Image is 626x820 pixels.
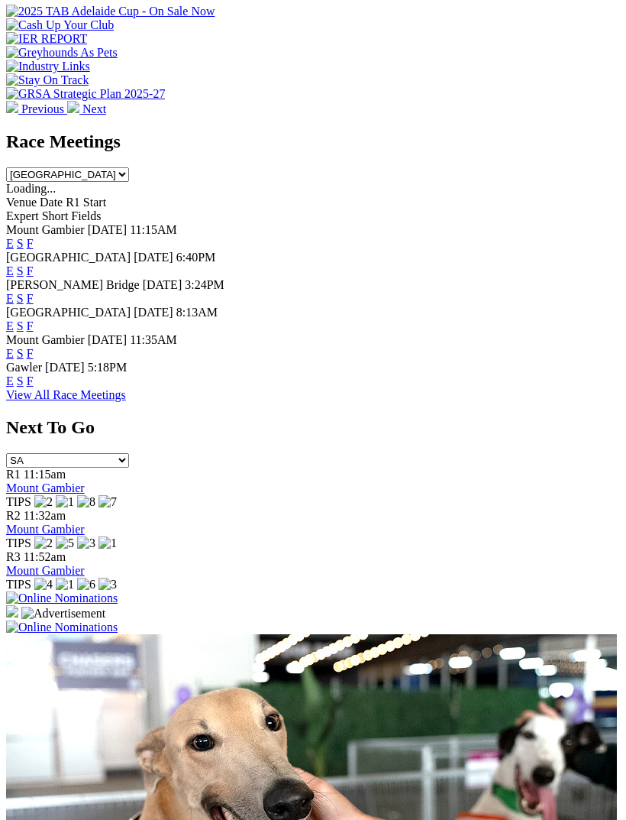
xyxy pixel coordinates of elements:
[77,495,95,509] img: 8
[42,209,69,222] span: Short
[6,361,42,374] span: Gawler
[6,417,620,438] h2: Next To Go
[6,32,87,46] img: IER REPORT
[6,251,131,264] span: [GEOGRAPHIC_DATA]
[66,196,106,209] span: R1 Start
[45,361,85,374] span: [DATE]
[27,264,34,277] a: F
[6,523,85,536] a: Mount Gambier
[6,509,21,522] span: R2
[98,578,117,592] img: 3
[21,102,64,115] span: Previous
[6,564,85,577] a: Mount Gambier
[6,306,131,319] span: [GEOGRAPHIC_DATA]
[130,333,177,346] span: 11:35AM
[34,536,53,550] img: 2
[67,102,106,115] a: Next
[56,495,74,509] img: 1
[6,495,31,508] span: TIPS
[24,468,66,481] span: 11:15am
[88,361,127,374] span: 5:18PM
[6,264,14,277] a: E
[6,374,14,387] a: E
[130,223,177,236] span: 11:15AM
[21,607,105,621] img: Advertisement
[17,237,24,250] a: S
[40,196,63,209] span: Date
[82,102,106,115] span: Next
[56,536,74,550] img: 5
[6,536,31,549] span: TIPS
[6,87,165,101] img: GRSA Strategic Plan 2025-27
[6,182,56,195] span: Loading...
[6,347,14,360] a: E
[77,536,95,550] img: 3
[6,46,118,60] img: Greyhounds As Pets
[17,292,24,305] a: S
[176,251,216,264] span: 6:40PM
[6,73,89,87] img: Stay On Track
[98,495,117,509] img: 7
[6,5,215,18] img: 2025 TAB Adelaide Cup - On Sale Now
[6,237,14,250] a: E
[176,306,218,319] span: 8:13AM
[6,319,14,332] a: E
[6,209,39,222] span: Expert
[88,333,127,346] span: [DATE]
[6,578,31,591] span: TIPS
[6,60,90,73] img: Industry Links
[27,292,34,305] a: F
[24,509,66,522] span: 11:32am
[6,101,18,113] img: chevron-left-pager-white.svg
[6,292,14,305] a: E
[17,347,24,360] a: S
[34,495,53,509] img: 2
[27,374,34,387] a: F
[17,319,24,332] a: S
[6,278,140,291] span: [PERSON_NAME] Bridge
[98,536,117,550] img: 1
[6,102,67,115] a: Previous
[17,264,24,277] a: S
[67,101,79,113] img: chevron-right-pager-white.svg
[6,592,118,605] img: Online Nominations
[6,468,21,481] span: R1
[185,278,224,291] span: 3:24PM
[27,237,34,250] a: F
[6,388,126,401] a: View All Race Meetings
[6,550,21,563] span: R3
[56,578,74,592] img: 1
[134,251,173,264] span: [DATE]
[6,196,37,209] span: Venue
[6,333,85,346] span: Mount Gambier
[27,347,34,360] a: F
[24,550,66,563] span: 11:52am
[88,223,127,236] span: [DATE]
[143,278,182,291] span: [DATE]
[17,374,24,387] a: S
[6,18,114,32] img: Cash Up Your Club
[34,578,53,592] img: 4
[71,209,101,222] span: Fields
[6,481,85,494] a: Mount Gambier
[77,578,95,592] img: 6
[134,306,173,319] span: [DATE]
[6,621,118,634] img: Online Nominations
[27,319,34,332] a: F
[6,605,18,617] img: 15187_Greyhounds_GreysPlayCentral_Resize_SA_WebsiteBanner_300x115_2025.jpg
[6,131,620,152] h2: Race Meetings
[6,223,85,236] span: Mount Gambier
